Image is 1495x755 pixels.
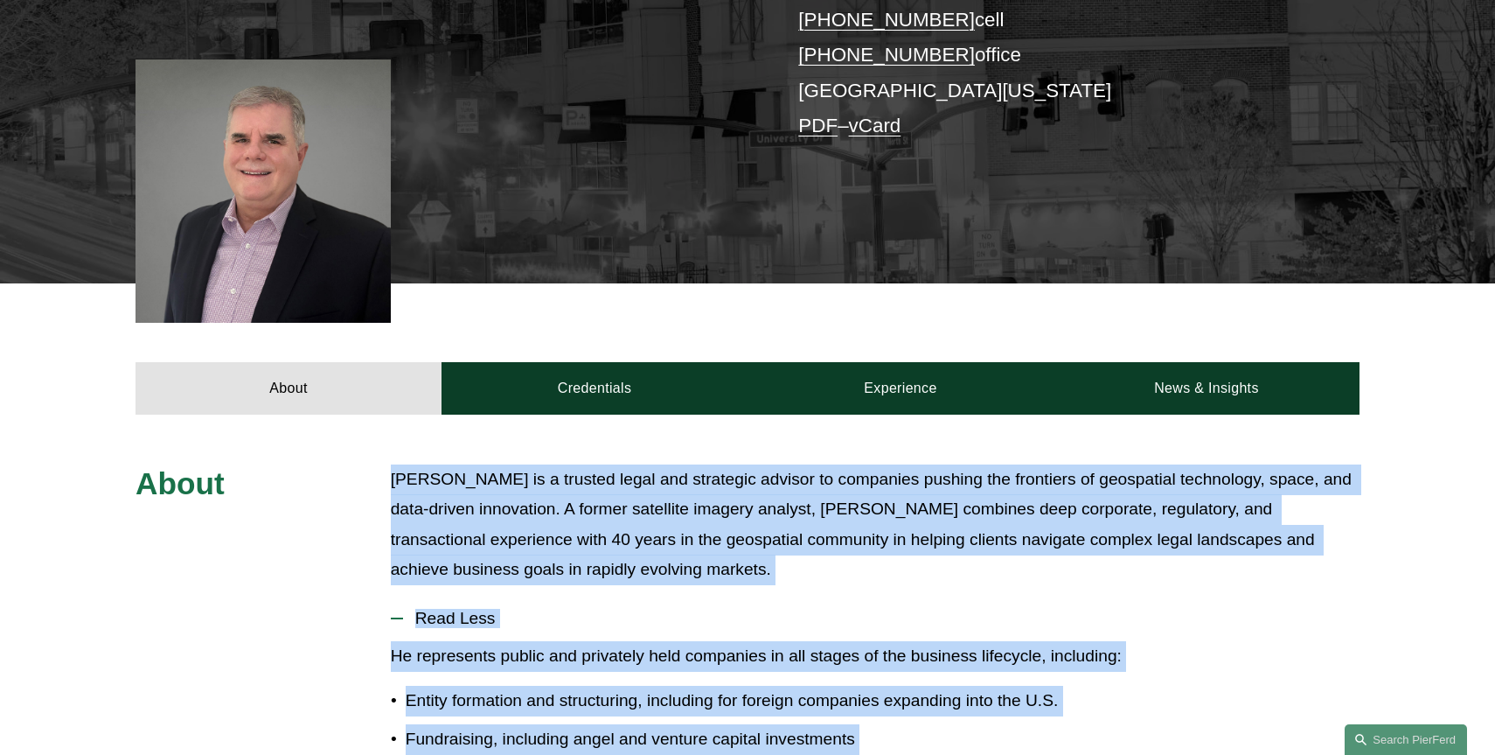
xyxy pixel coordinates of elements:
[1053,362,1359,415] a: News & Insights
[1345,724,1467,755] a: Search this site
[391,641,1359,672] p: He represents public and privately held companies in all stages of the business lifecycle, includ...
[798,44,975,66] a: [PHONE_NUMBER]
[798,115,838,136] a: PDF
[136,466,225,500] span: About
[136,362,442,415] a: About
[406,724,1359,755] p: Fundraising, including angel and venture capital investments
[442,362,747,415] a: Credentials
[403,609,1359,628] span: Read Less
[391,465,1359,585] p: [PERSON_NAME] is a trusted legal and strategic advisor to companies pushing the frontiers of geos...
[849,115,901,136] a: vCard
[391,596,1359,641] button: Read Less
[798,9,975,31] a: [PHONE_NUMBER]
[406,686,1359,717] p: Entity formation and structuring, including for foreign companies expanding into the U.S.
[747,362,1053,415] a: Experience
